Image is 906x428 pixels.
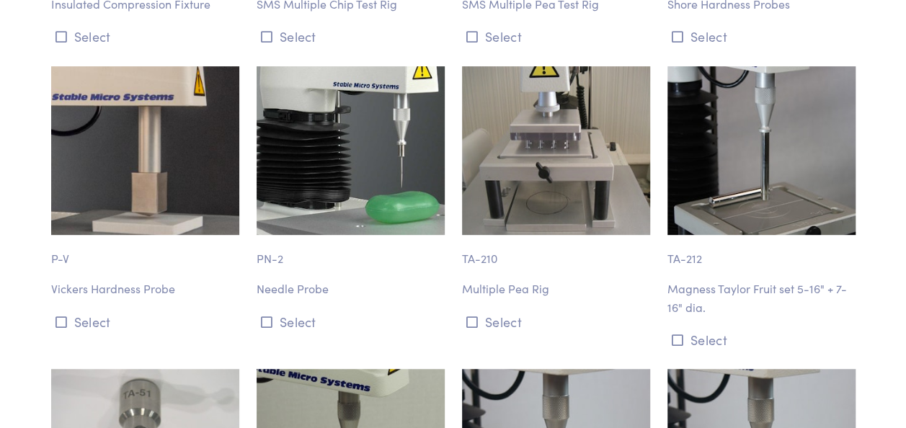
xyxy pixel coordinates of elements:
p: TA-210 [462,235,650,268]
p: P-V [51,235,239,268]
button: Select [667,328,856,352]
p: Vickers Hardness Probe [51,280,239,298]
button: Select [462,24,650,48]
button: Select [667,24,856,48]
img: puncture-pn2-needle-probe-2.jpg [257,66,445,236]
img: puncture_ta-212_magness-taylor-fruit-probe.jpg [667,66,856,236]
p: PN-2 [257,235,445,268]
p: Needle Probe [257,280,445,298]
p: Magness Taylor Fruit set 5-16" + 7-16" dia. [667,280,856,316]
button: Select [462,310,650,334]
button: Select [257,24,445,48]
p: TA-212 [667,235,856,268]
p: Multiple Pea Rig [462,280,650,298]
img: puncture-p_v-vickers-hardness-probe.jpg [51,66,239,236]
button: Select [51,310,239,334]
button: Select [257,310,445,334]
button: Select [51,24,239,48]
img: ta-210-multiple-pea-rig-012.jpg [462,66,650,236]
